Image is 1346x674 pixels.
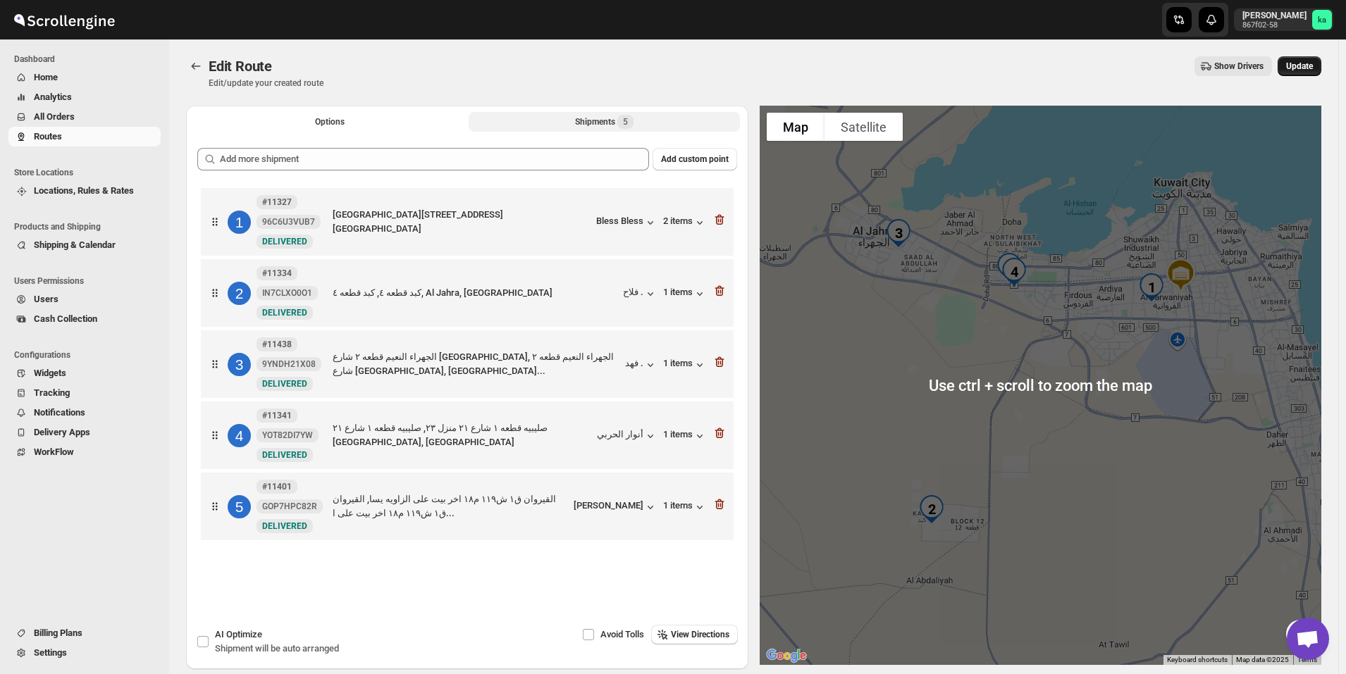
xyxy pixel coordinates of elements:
span: Routes [34,131,62,142]
button: 2 items [663,216,707,230]
span: Shipment will be auto arranged [215,643,339,654]
button: Billing Plans [8,623,161,643]
div: Open chat [1287,618,1329,660]
div: 3#114389YNDH21X08NewDELIVEREDالجهراء النعيم قطعه ٢ شارع [GEOGRAPHIC_DATA], الجهراء النعيم قطعه ٢ ... [201,330,734,398]
span: Configurations [14,349,162,361]
button: Show street map [767,113,825,141]
span: Options [315,116,345,127]
a: Open this area in Google Maps (opens a new window) [763,647,810,665]
span: Tracking [34,387,70,398]
button: فهد . [625,358,657,372]
button: All Route Options [195,112,466,132]
button: Cash Collection [8,309,161,329]
span: Shipping & Calendar [34,239,116,250]
span: Update [1286,61,1313,72]
span: Users [34,294,58,304]
button: Bless Bless [596,216,657,230]
p: 867f02-58 [1242,21,1307,30]
img: ScrollEngine [11,2,117,37]
button: Widgets [8,363,161,383]
div: القيروان ق١ ش١١٩ م١٨ اخر بيت على الزاويه يسا, القيروان ق١ ش١١٩ م١٨ اخر بيت على ا... [333,492,568,520]
span: Dashboard [14,54,162,65]
span: DELIVERED [262,379,307,389]
span: Analytics [34,92,72,102]
div: صليبيه قطعه ١ شارع ٢١ منزل ٢٣, صليبيه قطعه ١ شارع ٢١ [GEOGRAPHIC_DATA], [GEOGRAPHIC_DATA] [333,421,591,449]
text: ka [1318,15,1326,25]
button: Shipping & Calendar [8,235,161,255]
p: Edit/update your created route [209,77,323,89]
span: Users Permissions [14,275,162,287]
span: View Directions [671,629,729,640]
input: Add more shipment [220,148,649,170]
div: 5 [989,247,1029,287]
span: Avoid Tolls [600,629,644,639]
div: 1 items [663,500,707,514]
div: 2 [228,282,251,305]
span: Home [34,72,58,82]
span: AI Optimize [215,629,262,639]
span: Delivery Apps [34,427,90,437]
span: IN7CLXO0O1 [262,287,312,299]
button: Notifications [8,403,161,423]
a: Terms (opens in new tab) [1297,656,1317,663]
span: Show Drivers [1214,61,1264,72]
b: #11401 [262,482,292,492]
button: فلاح . [623,287,657,301]
button: Show satellite imagery [825,113,903,141]
span: All Orders [34,111,75,122]
b: #11438 [262,339,292,349]
div: كبد قطعه ٤, كبد قطعه ٤, Al Jahra, [GEOGRAPHIC_DATA] [333,286,617,300]
div: الجهراء النعيم قطعه ٢ شارع [GEOGRAPHIC_DATA], الجهراء النعيم قطعه ٢ شارع [GEOGRAPHIC_DATA], [GEOG... [333,350,619,378]
div: 5 [228,495,251,518]
div: 1 [1132,268,1171,307]
span: Locations, Rules & Rates [34,185,134,196]
div: 1 [228,211,251,234]
span: khaled alrashidi [1312,10,1332,30]
button: Keyboard shortcuts [1167,655,1228,665]
b: #11334 [262,268,292,278]
button: 1 items [663,287,707,301]
button: Analytics [8,87,161,107]
button: 1 items [663,429,707,443]
span: DELIVERED [262,308,307,318]
button: Settings [8,643,161,663]
div: 4 [994,252,1034,292]
p: [PERSON_NAME] [1242,10,1307,21]
button: Delivery Apps [8,423,161,442]
span: Billing Plans [34,628,82,638]
span: Settings [34,647,67,658]
span: Map data ©2025 [1236,656,1289,663]
button: Tracking [8,383,161,403]
span: Cash Collection [34,313,97,324]
div: [GEOGRAPHIC_DATA][STREET_ADDRESS][GEOGRAPHIC_DATA] [333,208,591,236]
span: DELIVERED [262,521,307,531]
button: 1 items [663,358,707,372]
button: Add custom point [653,148,737,170]
div: Selected Shipments [186,137,748,581]
span: DELIVERED [262,450,307,460]
div: 4 [228,424,251,447]
button: View Directions [651,625,738,644]
button: [PERSON_NAME] [574,500,657,514]
button: Users [8,289,161,309]
div: 2#11334IN7CLXO0O1NewDELIVEREDكبد قطعه ٤, كبد قطعه ٤, Al Jahra, [GEOGRAPHIC_DATA]فلاح .1 items [201,259,734,327]
div: 2 [912,489,951,529]
span: GOP7HPC82R [262,501,317,512]
span: Notifications [34,407,85,418]
div: 1#1132796C6U3VUB7NewDELIVERED[GEOGRAPHIC_DATA][STREET_ADDRESS][GEOGRAPHIC_DATA]Bless Bless2 items [201,188,734,256]
span: 96C6U3VUB7 [262,216,315,227]
span: WorkFlow [34,447,74,457]
button: All Orders [8,107,161,127]
button: Home [8,68,161,87]
button: Update [1278,56,1321,76]
button: Locations, Rules & Rates [8,181,161,201]
span: Edit Route [209,58,272,75]
span: 9YNDH21X08 [262,358,316,370]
